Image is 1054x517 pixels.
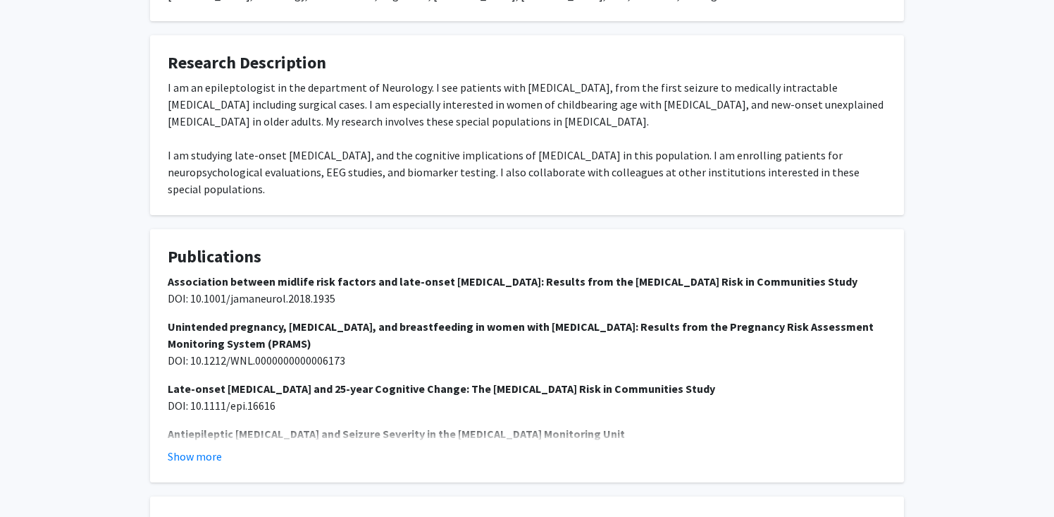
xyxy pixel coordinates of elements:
h4: Publications [168,247,886,267]
span: DOI: 10.1212/WNL.0000000000006173 [168,353,345,367]
span: DOI: 10.1001/jamaneurol.2018.1935 [168,291,335,305]
iframe: Chat [11,454,60,506]
strong: Unintended pregnancy, [MEDICAL_DATA], and breastfeeding in women with [MEDICAL_DATA]: Results fro... [168,320,874,351]
h4: Research Description [168,53,886,73]
button: Show more [168,448,222,465]
span: DOI: 10.1111/epi.16616 [168,399,275,413]
strong: Antiepileptic [MEDICAL_DATA] and Seizure Severity in the [MEDICAL_DATA] Monitoring Unit [168,427,625,441]
div: I am an epileptologist in the department of Neurology. I see patients with [MEDICAL_DATA], from t... [168,79,886,197]
strong: Association between midlife risk factors and late-onset [MEDICAL_DATA]: Results from the [MEDICAL... [168,274,857,288]
strong: Late-onset [MEDICAL_DATA] and 25-year Cognitive Change: The [MEDICAL_DATA] Risk in Communities Study [168,382,715,396]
